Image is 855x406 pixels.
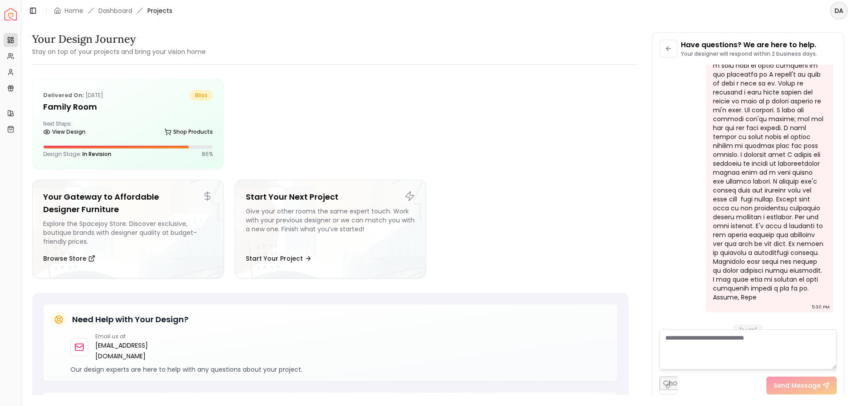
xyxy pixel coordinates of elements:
[246,191,415,203] h5: Start Your Next Project
[82,150,111,158] span: In Revision
[681,40,817,50] p: Have questions? We are here to help.
[830,2,848,20] button: DA
[43,120,213,138] div: Next Steps:
[43,250,95,267] button: Browse Store
[98,6,132,15] a: Dashboard
[43,91,84,99] b: Delivered on:
[95,340,195,361] a: [EMAIL_ADDRESS][DOMAIN_NAME]
[43,90,103,101] p: [DATE]
[246,207,415,246] div: Give your other rooms the same expert touch. Work with your previous designer or we can match you...
[32,47,206,56] small: Stay on top of your projects and bring your vision home
[43,219,213,246] div: Explore the Spacejoy Store. Discover exclusive, boutique brands with designer quality at budget-f...
[734,324,762,337] span: [DATE]
[65,6,83,15] a: Home
[147,6,172,15] span: Projects
[202,151,213,158] p: 86 %
[4,8,17,21] a: Spacejoy
[812,303,830,312] div: 5:30 PM
[72,313,188,326] h5: Need Help with Your Design?
[164,126,213,138] a: Shop Products
[43,151,111,158] p: Design Stage:
[235,180,427,279] a: Start Your Next ProjectGive your other rooms the same expert touch. Work with your previous desig...
[246,250,312,267] button: Start Your Project
[4,8,17,21] img: Spacejoy Logo
[831,3,847,19] span: DA
[43,101,213,113] h5: Family Room
[190,90,213,101] span: bliss
[95,333,195,340] p: Email us at
[43,191,213,216] h5: Your Gateway to Affordable Designer Furniture
[681,50,817,57] p: Your designer will respond within 2 business days.
[32,180,224,279] a: Your Gateway to Affordable Designer FurnitureExplore the Spacejoy Store. Discover exclusive, bout...
[70,365,610,374] p: Our design experts are here to help with any questions about your project.
[43,126,85,138] a: View Design
[32,32,206,46] h3: Your Design Journey
[54,6,172,15] nav: breadcrumb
